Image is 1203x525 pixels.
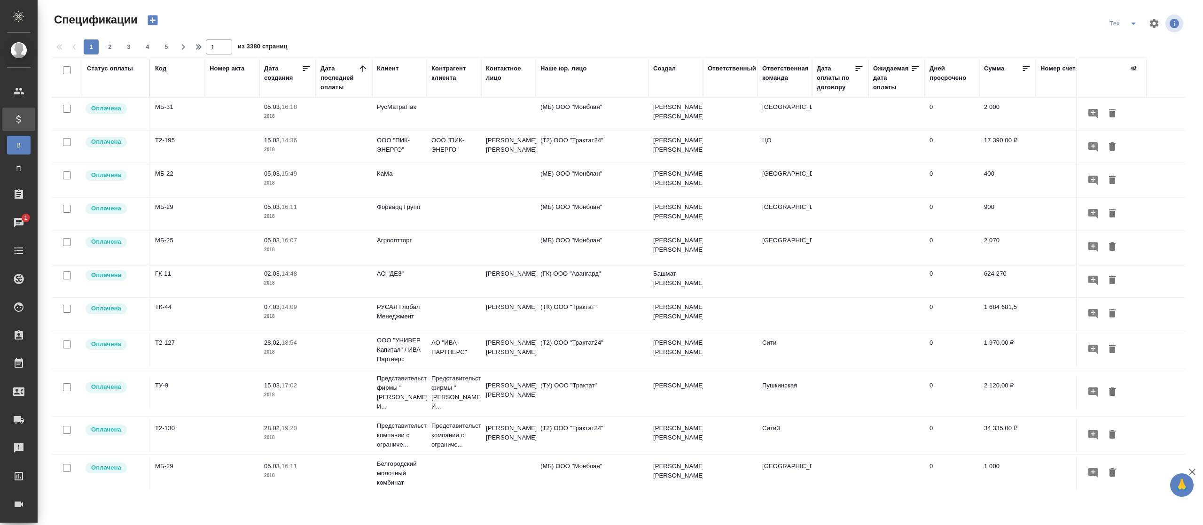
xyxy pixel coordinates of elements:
[481,419,536,452] td: [PERSON_NAME] [PERSON_NAME]
[150,298,205,331] td: ТК-44
[431,374,477,411] p: Представительство фирмы "[PERSON_NAME] И...
[91,270,121,280] p: Оплачена
[536,198,648,231] td: (МБ) ООО "Монблан"
[925,419,979,452] td: 0
[1104,172,1120,189] button: Удалить
[648,198,703,231] td: [PERSON_NAME] [PERSON_NAME]
[536,264,648,297] td: (ГК) ООО "Авангард"
[377,421,422,449] p: Представительство компании с ограниче...
[264,425,281,432] p: 28.02,
[91,204,121,213] p: Оплачена
[264,178,311,188] p: 2018
[481,131,536,164] td: [PERSON_NAME] [PERSON_NAME]
[758,376,812,409] td: Пушкинская
[12,164,26,173] span: П
[141,12,164,28] button: Создать
[648,333,703,366] td: [PERSON_NAME] [PERSON_NAME]
[1104,426,1120,444] button: Удалить
[150,131,205,164] td: Т2-195
[1104,464,1120,482] button: Удалить
[91,425,121,434] p: Оплачена
[159,42,174,52] span: 5
[7,159,31,178] a: П
[87,64,133,73] div: Статус оплаты
[264,312,311,321] p: 2018
[91,304,121,313] p: Оплачена
[150,376,205,409] td: ТУ-9
[281,270,297,277] p: 14:48
[2,211,35,234] a: 1
[1143,12,1165,35] span: Настроить таблицу
[979,264,1036,297] td: 624 270
[536,333,648,366] td: (Т2) ООО "Трактат24"
[7,136,31,154] a: В
[140,42,155,52] span: 4
[925,198,979,231] td: 0
[91,170,121,180] p: Оплачена
[984,64,1004,73] div: Сумма
[979,298,1036,331] td: 1 684 681,5
[648,457,703,490] td: [PERSON_NAME] [PERSON_NAME]
[91,237,121,247] p: Оплачена
[150,333,205,366] td: Т2-127
[281,303,297,310] p: 14:09
[91,137,121,147] p: Оплачена
[264,170,281,177] p: 05.03,
[150,98,205,131] td: МБ-31
[1104,105,1120,123] button: Удалить
[481,264,536,297] td: [PERSON_NAME]
[281,103,297,110] p: 16:18
[264,382,281,389] p: 15.03,
[758,457,812,490] td: [GEOGRAPHIC_DATA]
[320,64,358,92] div: Дата последней оплаты
[91,382,121,392] p: Оплачена
[281,463,297,470] p: 16:11
[648,264,703,297] td: Башмат [PERSON_NAME]
[121,42,136,52] span: 3
[979,164,1036,197] td: 400
[925,457,979,490] td: 0
[52,12,138,27] span: Спецификации
[377,102,422,112] p: РусМатраПак
[102,42,117,52] span: 2
[1104,205,1120,223] button: Удалить
[873,64,911,92] div: Ожидаемая дата оплаты
[264,270,281,277] p: 02.03,
[817,64,854,92] div: Дата оплаты по договору
[281,339,297,346] p: 18:54
[150,264,205,297] td: ГК-11
[150,231,205,264] td: МБ-25
[653,64,676,73] div: Создал
[648,98,703,131] td: [PERSON_NAME] [PERSON_NAME]
[1104,139,1120,156] button: Удалить
[264,390,311,400] p: 2018
[758,198,812,231] td: [GEOGRAPHIC_DATA]
[648,298,703,331] td: [PERSON_NAME] [PERSON_NAME]
[536,419,648,452] td: (Т2) ООО "Трактат24"
[1165,15,1185,32] span: Посмотреть информацию
[377,64,398,73] div: Клиент
[150,419,205,452] td: Т2-130
[648,164,703,197] td: [PERSON_NAME] [PERSON_NAME]
[12,140,26,150] span: В
[536,164,648,197] td: (МБ) ООО "Монблан"
[431,64,477,83] div: Контрагент клиента
[377,202,422,212] p: Форвард Групп
[377,459,422,487] p: Белгородский молочный комбинат
[281,237,297,244] p: 16:07
[377,236,422,245] p: Агрооптторг
[377,269,422,278] p: АО "ДЕЗ"
[377,136,422,154] p: ООО "ПИК-ЭНЕРГО"
[536,376,648,409] td: (ТУ) ООО "Трактат"
[979,376,1036,409] td: 2 120,00 ₽
[264,347,311,357] p: 2018
[648,131,703,164] td: [PERSON_NAME] [PERSON_NAME]
[758,98,812,131] td: [GEOGRAPHIC_DATA]
[925,164,979,197] td: 0
[925,98,979,131] td: 0
[150,457,205,490] td: МБ-29
[925,231,979,264] td: 0
[431,421,477,449] p: Представительство компании с ограниче...
[377,302,422,321] p: РУСАЛ Глобал Менеджмент
[155,64,166,73] div: Код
